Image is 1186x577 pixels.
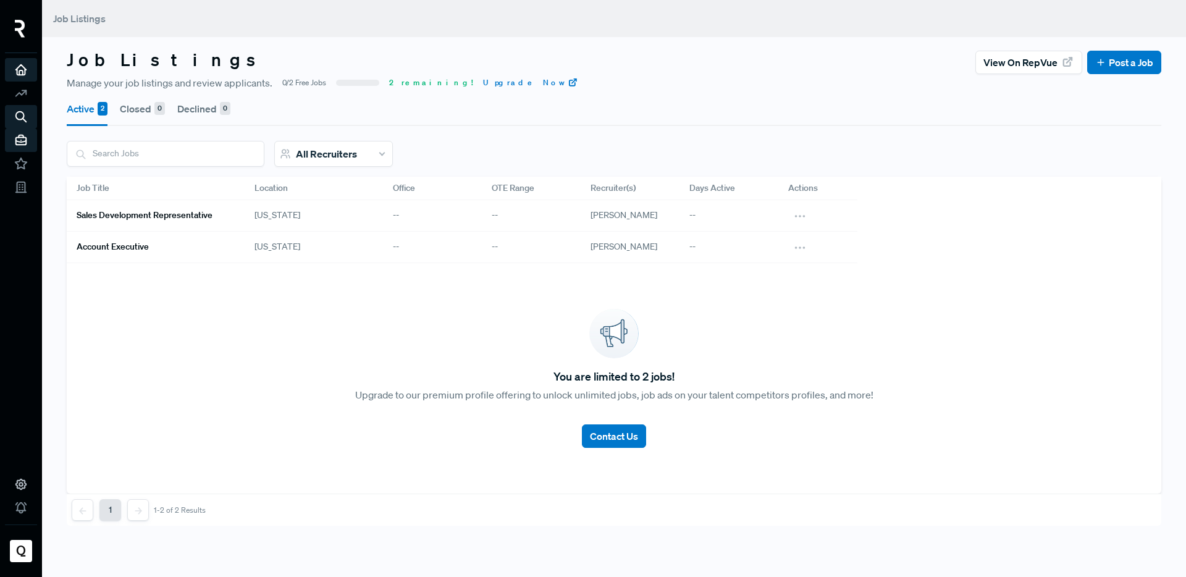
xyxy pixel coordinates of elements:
button: View on RepVue [975,51,1082,74]
div: 2 [98,102,107,116]
img: RepVue [15,20,25,38]
span: Contact Us [590,430,638,442]
input: Search Jobs [67,141,264,166]
div: -- [383,232,482,263]
span: OTE Range [492,182,534,195]
a: Sales Development Representative [77,205,225,226]
a: Qualifyze [5,524,37,567]
span: Job Listings [53,12,106,25]
span: Job Title [77,182,109,195]
div: 0 [220,102,230,116]
img: announcement [589,309,639,358]
button: Declined 0 [177,91,230,126]
button: Contact Us [582,424,646,448]
div: 0 [154,102,165,116]
div: -- [482,200,581,232]
a: Upgrade Now [483,77,578,88]
h3: Job Listings [67,49,267,70]
button: Active 2 [67,91,107,126]
nav: pagination [72,499,206,521]
a: Contact Us [582,415,646,448]
div: -- [679,200,778,232]
span: You are limited to 2 jobs! [553,368,675,385]
img: Qualifyze [11,541,31,561]
button: Next [127,499,149,521]
div: -- [383,200,482,232]
h6: Sales Development Representative [77,210,212,221]
span: Recruiter(s) [591,182,636,195]
p: Upgrade to our premium profile offering to unlock unlimited jobs, job ads on your talent competit... [340,387,888,402]
a: Post a Job [1095,55,1153,70]
span: Office [393,182,415,195]
span: [US_STATE] [254,209,300,222]
span: [US_STATE] [254,240,300,253]
button: Closed 0 [120,91,165,126]
button: Post a Job [1087,51,1161,74]
div: -- [482,232,581,263]
span: Manage your job listings and review applicants. [67,75,272,90]
span: Actions [788,182,818,195]
a: Account Executive [77,237,225,258]
h6: Account Executive [77,242,149,252]
div: -- [679,232,778,263]
span: 0/2 Free Jobs [282,77,326,88]
span: Days Active [689,182,735,195]
span: Location [254,182,288,195]
div: 1-2 of 2 Results [154,506,206,515]
span: All Recruiters [296,148,357,160]
button: Previous [72,499,93,521]
button: 1 [99,499,121,521]
span: [PERSON_NAME] [591,209,657,221]
span: 2 remaining! [389,77,473,88]
span: [PERSON_NAME] [591,241,657,252]
span: View on RepVue [983,55,1058,70]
